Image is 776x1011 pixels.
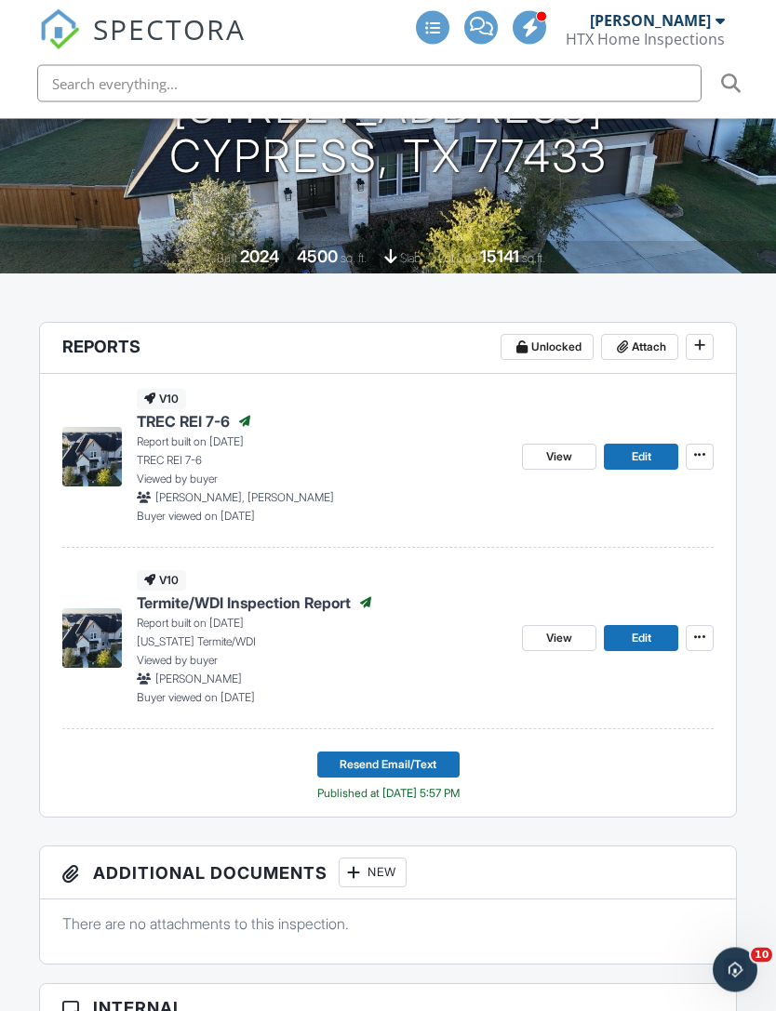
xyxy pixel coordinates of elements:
[217,252,237,266] span: Built
[339,858,407,888] div: New
[713,948,757,992] iframe: Intercom live chat
[590,11,711,30] div: [PERSON_NAME]
[37,65,702,102] input: Search everything...
[40,847,737,900] h3: Additional Documents
[62,914,715,935] p: There are no attachments to this inspection.
[566,30,725,48] div: HTX Home Inspections
[480,247,519,267] div: 15141
[400,252,421,266] span: slab
[240,247,279,267] div: 2024
[169,84,608,182] h1: [STREET_ADDRESS] Cypress, TX 77433
[39,25,246,64] a: SPECTORA
[751,948,772,963] span: 10
[438,252,477,266] span: Lot Size
[297,247,338,267] div: 4500
[93,9,246,48] span: SPECTORA
[39,9,80,50] img: The Best Home Inspection Software - Spectora
[522,252,545,266] span: sq.ft.
[341,252,367,266] span: sq. ft.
